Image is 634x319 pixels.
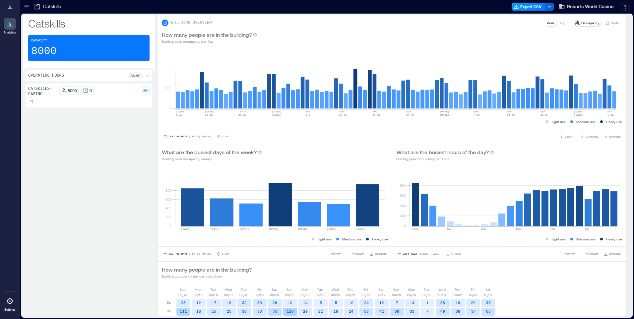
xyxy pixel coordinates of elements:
[31,38,47,43] p: Capacity
[410,300,414,305] text: 14
[303,300,308,305] text: 14
[356,227,366,230] text: [DATE]
[422,292,431,297] p: 09/30
[272,113,282,116] text: [DATE]
[345,251,366,257] button: COMPARE
[169,223,171,227] tspan: 0
[342,236,361,242] p: Medium use
[373,113,381,116] text: 17-23
[567,3,613,10] span: Resorts World Casino
[162,31,252,39] p: How many people are in the building?
[171,20,212,26] p: BUILDING OVERVIEW
[273,309,277,313] text: 75
[406,110,411,113] text: AUG
[195,287,202,292] p: Mon
[576,119,596,124] p: Medium use
[205,113,213,116] text: 13-19
[507,113,515,116] text: 14-20
[167,300,171,305] p: 8a
[43,3,61,10] p: Catskills
[162,274,252,279] p: Building occupancy per day every hour
[298,227,307,230] text: [DATE]
[486,309,491,313] text: 65
[181,300,186,305] text: 28
[305,113,310,116] text: 3-9
[335,300,337,305] text: 5
[609,135,621,139] span: OPTIONS
[334,309,338,313] text: 19
[349,309,353,313] text: 24
[364,300,369,305] text: 24
[227,309,231,313] text: 25
[224,292,233,297] p: 09/17
[178,292,187,297] p: 09/14
[305,110,310,113] text: AUG
[372,236,388,242] p: Heavy use
[162,133,213,140] button: Last 90 Days |[DATE]-[DATE]
[473,110,478,113] text: SEP
[165,206,171,210] tspan: 400
[318,309,323,313] text: 22
[471,300,475,305] text: 22
[379,287,383,292] p: Sat
[516,227,522,230] text: 12pm
[165,86,171,90] tspan: 500
[400,204,406,208] tspan: 400
[238,110,248,113] text: [DATE]
[559,20,565,26] p: Avg
[300,292,309,297] p: 09/22
[210,287,216,292] p: Tue
[227,300,231,305] text: 19
[165,197,171,201] tspan: 600
[574,113,584,116] text: [DATE]
[303,309,308,313] text: 29
[222,135,230,139] p: 1 Day
[438,292,447,297] p: 10/01
[194,292,203,297] p: 09/15
[331,292,340,297] p: 09/24
[2,16,18,36] a: Analytics
[162,266,252,274] p: How many people are in the building?
[257,287,261,292] p: Fri
[379,309,384,313] text: 42
[288,300,292,305] text: 10
[180,287,186,292] p: Sun
[196,309,201,313] text: 18
[176,113,182,116] text: 6-12
[400,214,406,218] tspan: 200
[165,215,171,219] tspan: 200
[210,227,220,230] text: [DATE]
[565,135,575,139] span: EXPORT
[364,309,369,313] text: 53
[447,227,452,230] text: 4am
[426,300,429,305] text: 1
[272,110,282,113] text: [DATE]
[162,156,262,161] p: Building peak occupancy weekly
[68,88,77,93] p: 8000
[373,110,378,113] text: AUG
[400,193,406,197] tspan: 600
[269,227,278,230] text: [DATE]
[255,292,264,297] p: 09/19
[453,292,462,297] p: 10/02
[324,251,342,257] button: EXPORT
[131,73,140,78] p: 8a - 6p
[606,119,622,124] p: Heavy use
[395,309,399,313] text: 69
[28,73,64,78] p: Operating Hours
[400,183,406,187] tspan: 800
[396,156,494,161] p: Building peak occupancy per Hour
[558,133,576,140] button: EXPORT
[225,287,232,292] p: Wed
[346,292,355,297] p: 09/25
[471,287,475,292] p: Fri
[440,113,449,116] text: [DATE]
[440,110,449,113] text: [DATE]
[579,251,600,257] button: COMPARE
[602,251,622,257] button: OPTIONS
[552,119,566,124] p: Light use
[162,148,257,156] p: What are the busiest days of the week?
[586,252,599,256] span: COMPARE
[576,236,596,242] p: Medium use
[339,113,347,116] text: 10-16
